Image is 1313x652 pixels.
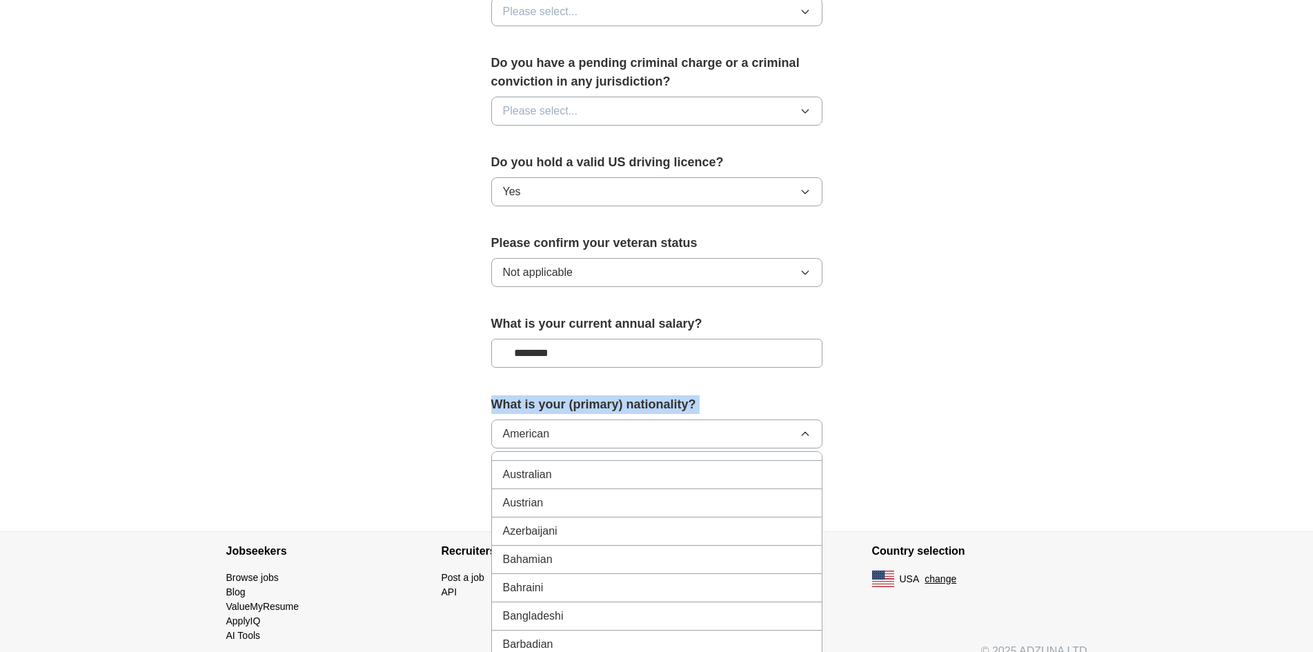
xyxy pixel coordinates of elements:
[491,234,822,253] label: Please confirm your veteran status
[226,630,261,641] a: AI Tools
[491,315,822,333] label: What is your current annual salary?
[900,572,920,586] span: USA
[503,551,553,568] span: Bahamian
[491,177,822,206] button: Yes
[491,153,822,172] label: Do you hold a valid US driving licence?
[491,54,822,91] label: Do you have a pending criminal charge or a criminal conviction in any jurisdiction?
[491,97,822,126] button: Please select...
[503,184,521,200] span: Yes
[226,586,246,597] a: Blog
[226,601,299,612] a: ValueMyResume
[226,615,261,626] a: ApplyIQ
[503,3,578,20] span: Please select...
[442,586,457,597] a: API
[503,426,550,442] span: American
[226,572,279,583] a: Browse jobs
[503,466,552,483] span: Australian
[872,571,894,587] img: US flag
[925,572,956,586] button: change
[503,608,564,624] span: Bangladeshi
[491,395,822,414] label: What is your (primary) nationality?
[442,572,484,583] a: Post a job
[491,258,822,287] button: Not applicable
[872,532,1087,571] h4: Country selection
[503,580,544,596] span: Bahraini
[503,264,573,281] span: Not applicable
[503,103,578,119] span: Please select...
[503,495,544,511] span: Austrian
[491,419,822,448] button: American
[503,523,557,540] span: Azerbaijani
